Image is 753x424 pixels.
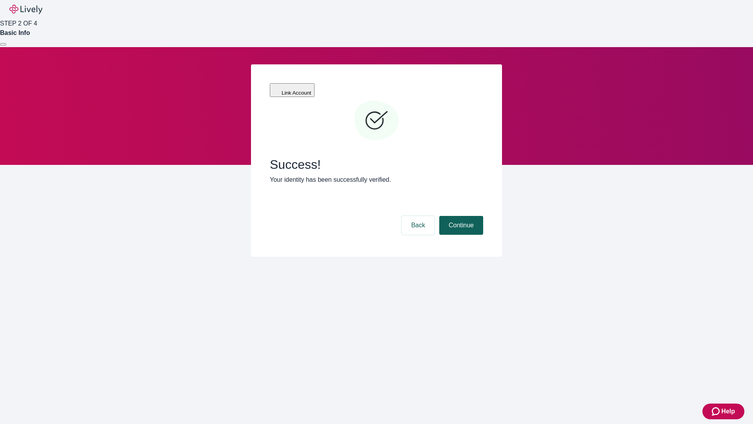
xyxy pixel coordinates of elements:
svg: Checkmark icon [353,97,400,144]
button: Link Account [270,83,315,97]
button: Back [402,216,435,235]
span: Success! [270,157,483,172]
button: Zendesk support iconHelp [702,404,744,419]
img: Lively [9,5,42,14]
span: Help [721,407,735,416]
p: Your identity has been successfully verified. [270,175,483,185]
svg: Zendesk support icon [712,407,721,416]
button: Continue [439,216,483,235]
